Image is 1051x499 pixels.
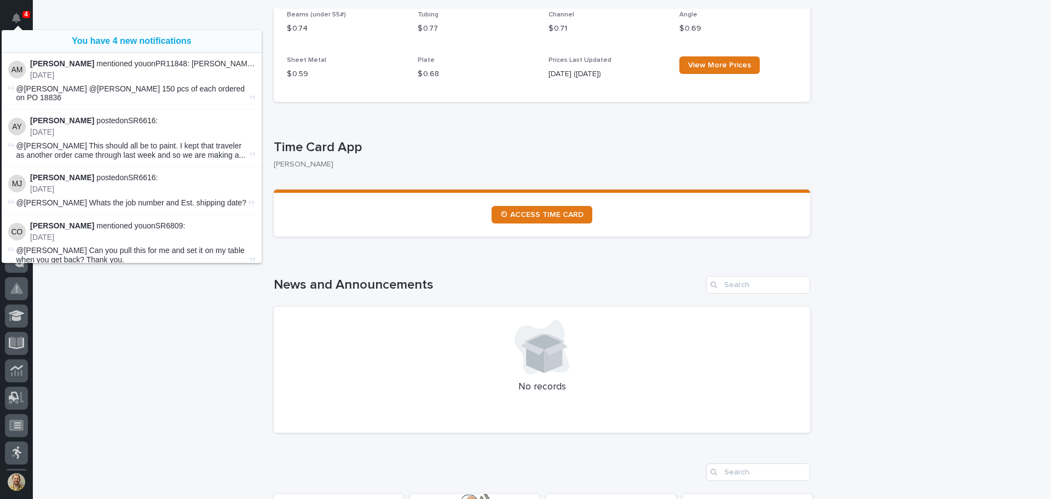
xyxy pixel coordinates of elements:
span: Angle [679,12,697,18]
input: Search [706,463,810,481]
a: ⏲ ACCESS TIME CARD [492,206,592,223]
p: posted on SR6616 : [30,116,255,125]
p: $ 0.74 [287,23,405,35]
span: @[PERSON_NAME] Can you pull this for me and set it on my table when you get back? Thank you. [16,246,245,264]
p: [DATE] [30,185,255,194]
h1: News and Announcements [274,277,702,293]
span: Sheet Metal [287,57,326,64]
p: $ 0.77 [418,23,535,35]
img: Adam Yutzy [8,118,26,135]
img: Arlyn Miller [8,61,26,78]
span: Plate [418,57,435,64]
span: @[PERSON_NAME] Whats the job number and Est. shipping date? [16,198,246,207]
p: mentioned you on PR11848: [PERSON_NAME] - PWI Stock : [30,59,255,68]
strong: [PERSON_NAME] [30,221,94,230]
span: ⏲ ACCESS TIME CARD [500,211,584,219]
a: View More Prices [679,56,760,74]
p: [DATE] [30,233,255,242]
span: Prices Last Updated [548,57,611,64]
p: [DATE] [30,71,255,80]
strong: [PERSON_NAME] [30,173,94,182]
strong: [PERSON_NAME] [30,116,94,125]
span: Beams (under 55#) [287,12,346,18]
span: @[PERSON_NAME] @[PERSON_NAME] 150 pcs of each ordered on PO 18836 [16,84,245,102]
p: 4 [24,10,28,18]
p: $ 0.71 [548,23,666,35]
p: mentioned you on SR6809 : [30,221,255,231]
input: Search [706,276,810,294]
div: Notifications4 [14,13,28,31]
strong: [PERSON_NAME] [30,59,94,68]
p: [DATE] [30,128,255,137]
p: posted on SR6616 : [30,173,255,182]
button: users-avatar [5,471,28,494]
a: You have 4 new notifications [72,36,191,46]
p: $ 0.69 [679,23,797,35]
span: Tubing [418,12,438,18]
p: No records [287,381,797,393]
span: Channel [548,12,574,18]
p: [PERSON_NAME] [274,160,801,169]
img: Mike Johnson [8,175,26,192]
p: Time Card App [274,140,806,156]
p: $ 0.59 [287,68,405,80]
p: [DATE] ([DATE]) [548,68,666,80]
span: @[PERSON_NAME] This should all be to paint. I kept that traveler as another order came through la... [16,141,247,160]
span: View More Prices [688,61,751,69]
p: $ 0.68 [418,68,535,80]
img: Caleb Oetjen [8,223,26,240]
button: Notifications [5,7,28,30]
button: You have 4 new notifications [2,30,262,52]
